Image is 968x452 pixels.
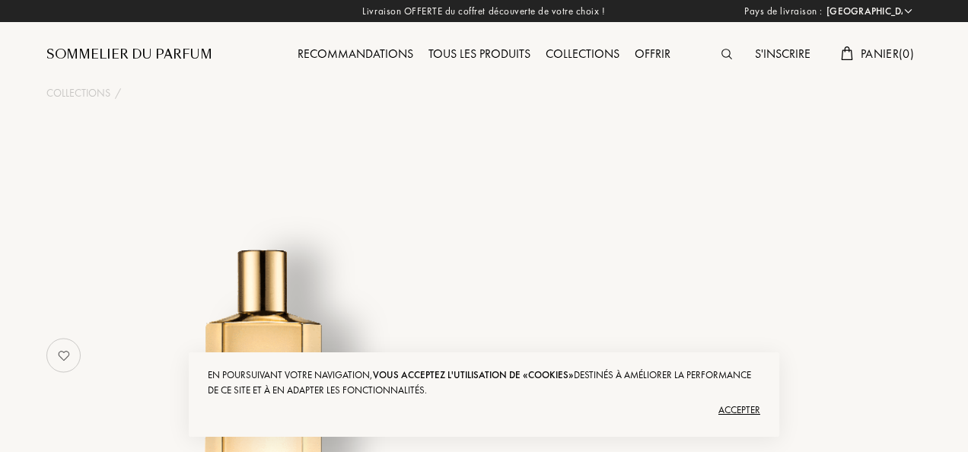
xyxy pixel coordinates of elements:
[627,45,678,65] div: Offrir
[721,49,732,59] img: search_icn.svg
[49,340,79,371] img: no_like_p.png
[290,46,421,62] a: Recommandations
[46,46,212,64] a: Sommelier du Parfum
[538,46,627,62] a: Collections
[627,46,678,62] a: Offrir
[208,368,760,398] div: En poursuivant votre navigation, destinés à améliorer la performance de ce site et à en adapter l...
[747,46,818,62] a: S'inscrire
[744,4,823,19] span: Pays de livraison :
[421,45,538,65] div: Tous les produits
[421,46,538,62] a: Tous les produits
[46,85,110,101] a: Collections
[861,46,914,62] span: Panier ( 0 )
[115,85,121,101] div: /
[747,45,818,65] div: S'inscrire
[290,45,421,65] div: Recommandations
[373,368,574,381] span: vous acceptez l'utilisation de «cookies»
[841,46,853,60] img: cart.svg
[538,45,627,65] div: Collections
[208,398,760,422] div: Accepter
